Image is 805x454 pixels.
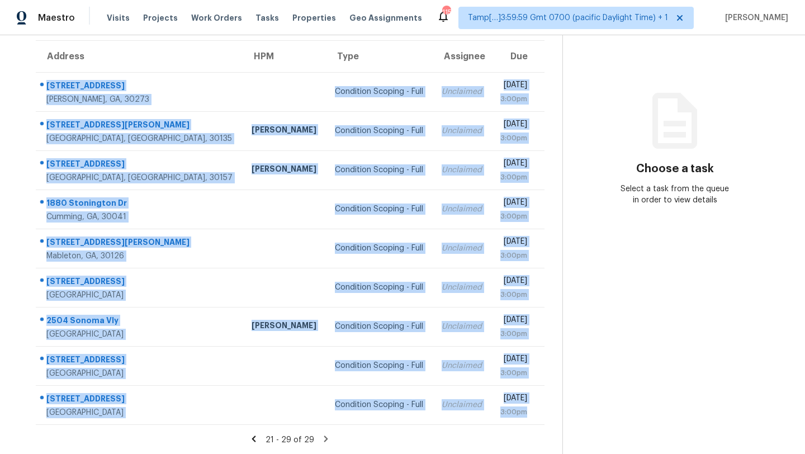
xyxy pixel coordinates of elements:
span: Tasks [255,14,279,22]
div: 2504 Sonoma Vly [46,315,234,329]
h3: Choose a task [636,163,714,174]
th: Assignee [433,41,491,72]
div: Cumming, GA, 30041 [46,211,234,223]
div: 3:00pm [500,211,527,222]
div: [STREET_ADDRESS] [46,354,234,368]
div: Condition Scoping - Full [335,321,424,332]
div: 3:00pm [500,250,527,261]
div: Condition Scoping - Full [335,86,424,97]
div: Unclaimed [442,164,482,176]
div: Unclaimed [442,360,482,371]
div: [STREET_ADDRESS][PERSON_NAME] [46,119,234,133]
div: [DATE] [500,79,527,93]
span: Properties [292,12,336,23]
div: Condition Scoping - Full [335,125,424,136]
div: Condition Scoping - Full [335,243,424,254]
th: Type [326,41,433,72]
div: [PERSON_NAME] [252,124,317,138]
div: 115 [442,7,450,18]
div: Unclaimed [442,282,482,293]
div: [DATE] [500,353,527,367]
div: [PERSON_NAME], GA, 30273 [46,94,234,105]
span: Projects [143,12,178,23]
div: Condition Scoping - Full [335,204,424,215]
div: Mableton, GA, 30126 [46,250,234,262]
div: 3:00pm [500,367,527,379]
div: [STREET_ADDRESS] [46,80,234,94]
span: Work Orders [191,12,242,23]
div: [STREET_ADDRESS] [46,276,234,290]
div: 3:00pm [500,93,527,105]
div: [GEOGRAPHIC_DATA] [46,407,234,418]
div: [DATE] [500,119,527,133]
span: Tamp[…]3:59:59 Gmt 0700 (pacific Daylight Time) + 1 [468,12,668,23]
div: [PERSON_NAME] [252,320,317,334]
div: [GEOGRAPHIC_DATA] [46,368,234,379]
div: [GEOGRAPHIC_DATA], [GEOGRAPHIC_DATA], 30135 [46,133,234,144]
div: [DATE] [500,197,527,211]
div: 1880 Stonington Dr [46,197,234,211]
div: Condition Scoping - Full [335,360,424,371]
div: [DATE] [500,158,527,172]
div: Condition Scoping - Full [335,282,424,293]
div: 3:00pm [500,289,527,300]
div: [PERSON_NAME] [252,163,317,177]
div: Unclaimed [442,243,482,254]
div: [GEOGRAPHIC_DATA] [46,290,234,301]
div: [DATE] [500,392,527,406]
div: [GEOGRAPHIC_DATA], [GEOGRAPHIC_DATA], 30157 [46,172,234,183]
span: 21 - 29 of 29 [266,436,314,444]
div: Select a task from the queue in order to view details [619,183,731,206]
div: Unclaimed [442,321,482,332]
div: Condition Scoping - Full [335,399,424,410]
div: [DATE] [500,236,527,250]
div: [GEOGRAPHIC_DATA] [46,329,234,340]
th: Address [36,41,243,72]
div: 3:00pm [500,328,527,339]
div: Unclaimed [442,86,482,97]
div: [STREET_ADDRESS] [46,158,234,172]
div: Unclaimed [442,204,482,215]
div: [STREET_ADDRESS] [46,393,234,407]
div: 3:00pm [500,172,527,183]
th: Due [491,41,544,72]
div: [DATE] [500,314,527,328]
div: [DATE] [500,275,527,289]
div: Condition Scoping - Full [335,164,424,176]
div: 3:00pm [500,133,527,144]
div: Unclaimed [442,125,482,136]
div: Unclaimed [442,399,482,410]
div: 3:00pm [500,406,527,418]
span: Geo Assignments [349,12,422,23]
th: HPM [243,41,326,72]
span: Visits [107,12,130,23]
span: Maestro [38,12,75,23]
span: [PERSON_NAME] [721,12,788,23]
div: [STREET_ADDRESS][PERSON_NAME] [46,237,234,250]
